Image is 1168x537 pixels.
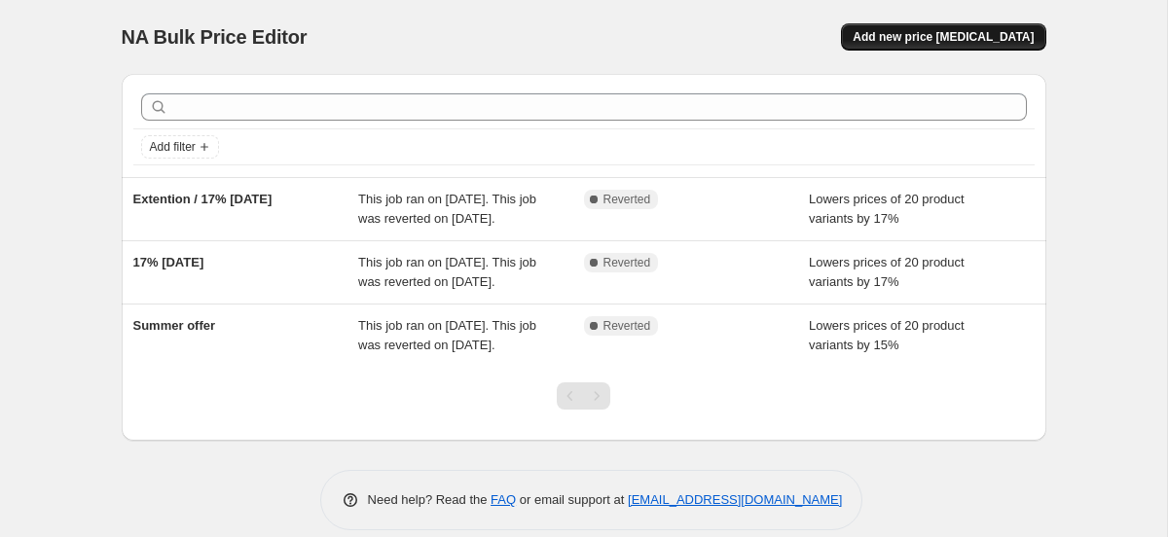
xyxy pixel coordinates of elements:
span: Reverted [603,192,651,207]
span: Extention / 17% [DATE] [133,192,273,206]
span: Lowers prices of 20 product variants by 17% [809,192,965,226]
span: This job ran on [DATE]. This job was reverted on [DATE]. [358,318,536,352]
a: FAQ [491,492,516,507]
span: or email support at [516,492,628,507]
button: Add new price [MEDICAL_DATA] [841,23,1045,51]
span: Need help? Read the [368,492,492,507]
span: Lowers prices of 20 product variants by 15% [809,318,965,352]
span: Reverted [603,318,651,334]
span: Summer offer [133,318,216,333]
span: This job ran on [DATE]. This job was reverted on [DATE]. [358,255,536,289]
a: [EMAIL_ADDRESS][DOMAIN_NAME] [628,492,842,507]
span: This job ran on [DATE]. This job was reverted on [DATE]. [358,192,536,226]
button: Add filter [141,135,219,159]
span: 17% [DATE] [133,255,204,269]
span: Reverted [603,255,651,270]
nav: Pagination [557,382,610,410]
span: Add filter [150,139,196,155]
span: Add new price [MEDICAL_DATA] [853,29,1034,45]
span: NA Bulk Price Editor [122,26,308,48]
span: Lowers prices of 20 product variants by 17% [809,255,965,289]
